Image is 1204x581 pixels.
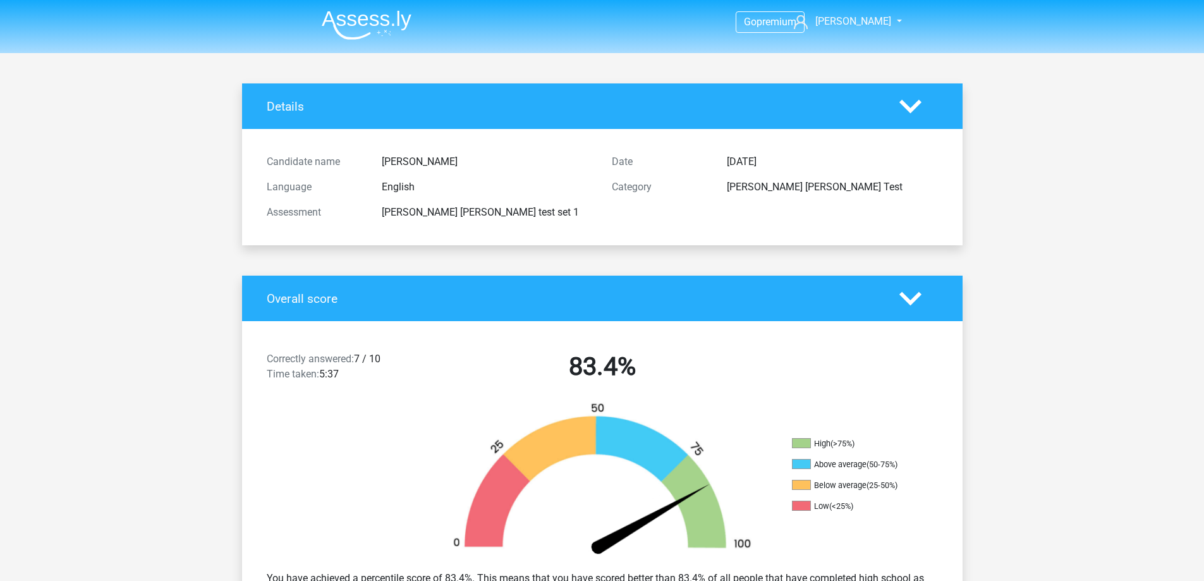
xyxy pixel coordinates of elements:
h4: Details [267,99,880,114]
div: (>75%) [830,439,854,448]
div: Category [602,180,717,195]
div: [PERSON_NAME] [PERSON_NAME] test set 1 [372,205,602,220]
div: Language [257,180,372,195]
div: (50-75%) [867,460,897,469]
h4: Overall score [267,291,880,306]
div: Candidate name [257,154,372,169]
li: Below average [792,480,918,491]
span: Go [744,16,757,28]
li: High [792,438,918,450]
span: premium [757,16,796,28]
div: (<25%) [829,501,853,511]
div: English [372,180,602,195]
span: Correctly answered: [267,353,354,365]
div: Assessment [257,205,372,220]
span: [PERSON_NAME] [815,15,891,27]
div: (25-50%) [867,480,897,490]
img: Assessly [322,10,411,40]
h2: 83.4% [439,352,765,382]
a: Gopremium [736,13,804,30]
div: 7 / 10 5:37 [257,352,430,387]
a: [PERSON_NAME] [789,14,892,29]
div: [PERSON_NAME] [372,154,602,169]
span: Time taken: [267,368,319,380]
div: [PERSON_NAME] [PERSON_NAME] Test [717,180,947,195]
li: Above average [792,459,918,470]
div: [DATE] [717,154,947,169]
li: Low [792,501,918,512]
img: 83.468b19e7024c.png [432,402,773,561]
div: Date [602,154,717,169]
